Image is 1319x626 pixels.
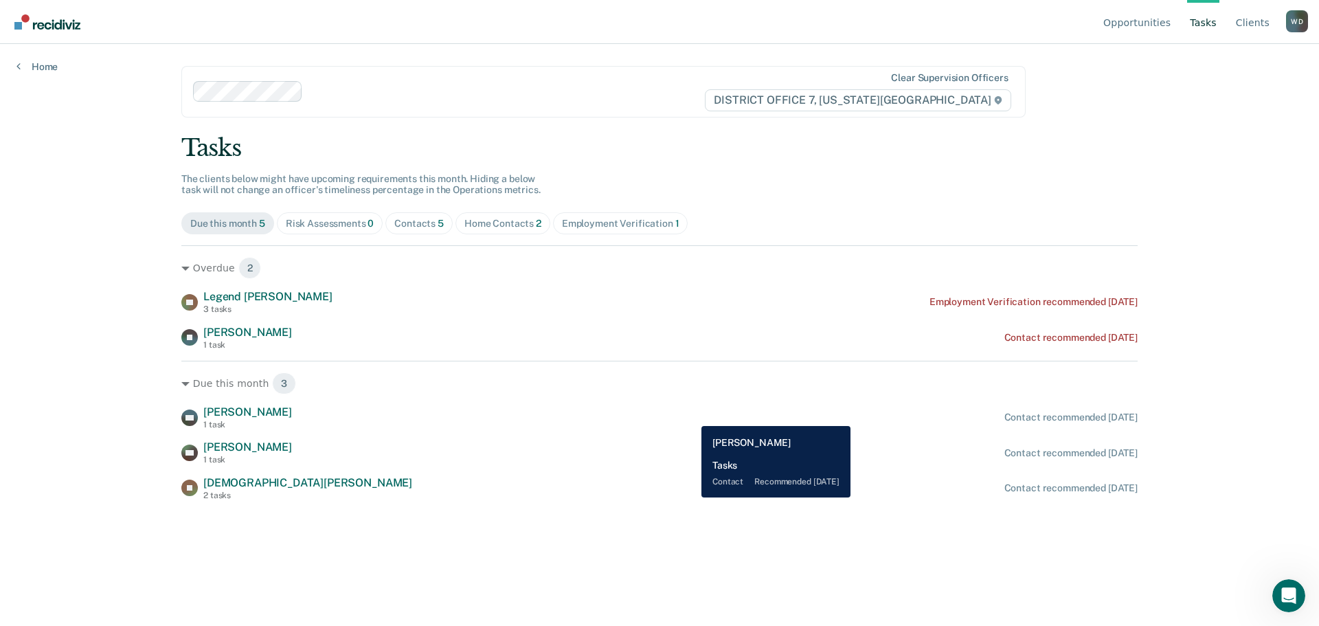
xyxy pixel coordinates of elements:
span: 5 [259,218,265,229]
span: 5 [438,218,444,229]
span: [PERSON_NAME] [203,405,292,418]
div: 2 tasks [203,491,412,500]
div: Risk Assessments [286,218,374,230]
div: 3 tasks [203,304,332,314]
div: Tasks [181,134,1138,162]
img: Recidiviz [14,14,80,30]
span: 2 [536,218,541,229]
span: Legend [PERSON_NAME] [203,290,332,303]
div: Contact recommended [DATE] [1004,482,1138,494]
a: Home [16,60,58,73]
div: Overdue 2 [181,257,1138,279]
div: Due this month [190,218,265,230]
span: DISTRICT OFFICE 7, [US_STATE][GEOGRAPHIC_DATA] [705,89,1011,111]
div: 1 task [203,455,292,465]
div: Due this month 3 [181,372,1138,394]
span: 2 [238,257,262,279]
div: Employment Verification recommended [DATE] [929,296,1138,308]
div: Home Contacts [464,218,541,230]
span: 1 [675,218,679,229]
span: [DEMOGRAPHIC_DATA][PERSON_NAME] [203,476,412,489]
div: Contacts [394,218,444,230]
span: 3 [272,372,296,394]
span: [PERSON_NAME] [203,326,292,339]
div: Clear supervision officers [891,72,1008,84]
div: Contact recommended [DATE] [1004,412,1138,423]
span: 0 [368,218,374,229]
button: Profile dropdown button [1286,10,1308,32]
div: Contact recommended [DATE] [1004,447,1138,459]
div: W D [1286,10,1308,32]
span: [PERSON_NAME] [203,440,292,454]
div: Employment Verification [562,218,679,230]
span: The clients below might have upcoming requirements this month. Hiding a below task will not chang... [181,173,541,196]
div: Contact recommended [DATE] [1004,332,1138,344]
iframe: Intercom live chat [1272,579,1305,612]
div: 1 task [203,340,292,350]
div: 1 task [203,420,292,429]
